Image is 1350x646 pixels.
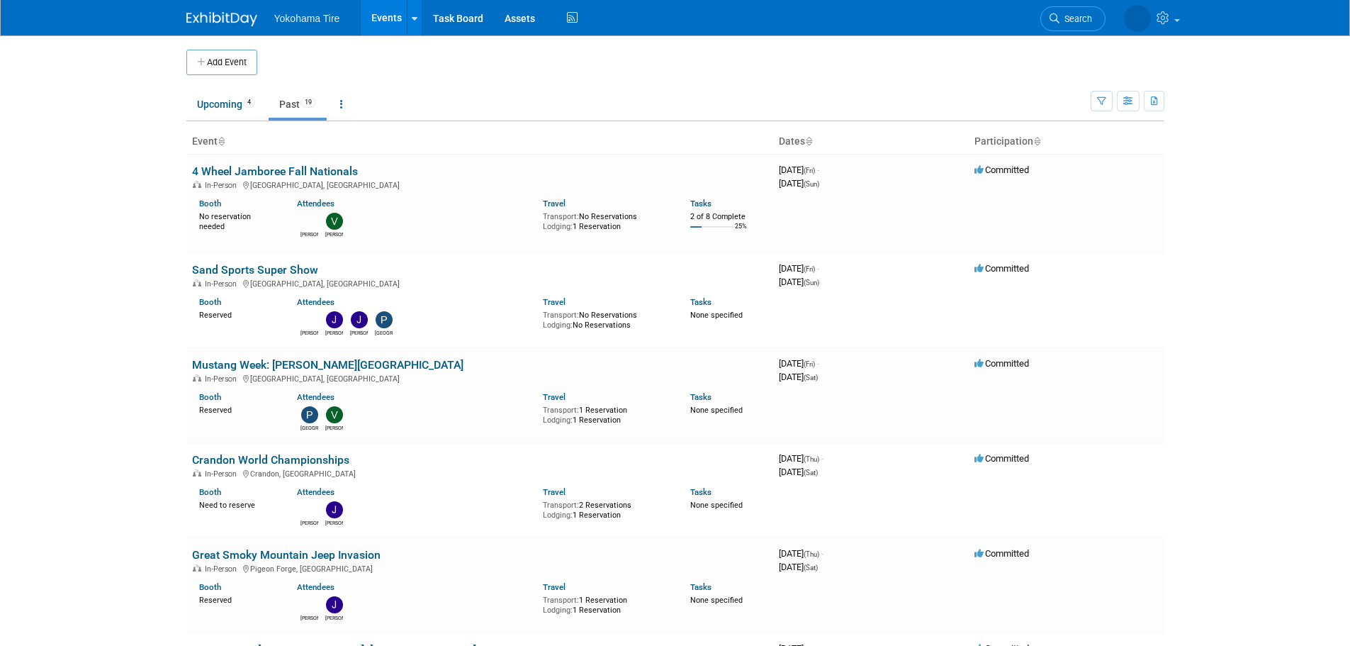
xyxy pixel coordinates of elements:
span: In-Person [205,181,241,190]
div: Reserved [199,593,276,606]
div: [GEOGRAPHIC_DATA], [GEOGRAPHIC_DATA] [192,277,767,289]
span: Lodging: [543,321,573,330]
div: Pigeon Forge, [GEOGRAPHIC_DATA] [192,562,767,574]
img: Janelle Williams [351,311,368,328]
span: [DATE] [779,467,818,477]
th: Participation [969,130,1164,154]
a: Sort by Event Name [218,135,225,147]
img: In-Person Event [193,374,201,382]
div: Need to reserve [199,498,276,511]
div: Vincent Baud [325,230,343,238]
div: GEOFF DUNIVIN [300,518,318,527]
a: Mustang Week: [PERSON_NAME][GEOGRAPHIC_DATA] [192,358,463,372]
img: GEOFF DUNIVIN [301,596,318,613]
img: In-Person Event [193,181,201,188]
img: Vincent Baud [326,406,343,423]
div: GEOFF DUNIVIN [300,613,318,622]
span: [DATE] [779,562,818,572]
span: (Thu) [804,550,819,558]
span: Transport: [543,501,579,510]
div: GEOFF DUNIVIN [300,230,318,238]
img: Jason Heath [326,501,343,518]
span: (Sat) [804,564,818,572]
a: Upcoming4 [186,91,266,118]
a: Sort by Participation Type [1033,135,1040,147]
span: 4 [243,97,255,108]
div: [GEOGRAPHIC_DATA], [GEOGRAPHIC_DATA] [192,372,767,384]
div: [GEOGRAPHIC_DATA], [GEOGRAPHIC_DATA] [192,179,767,190]
div: Jason Heath [325,518,343,527]
a: Attendees [297,392,334,402]
span: [DATE] [779,372,818,382]
span: Transport: [543,406,579,415]
div: No reservation needed [199,209,276,231]
a: Tasks [690,487,711,497]
span: Yokohama Tire [274,13,340,24]
a: Sand Sports Super Show [192,263,318,277]
span: 19 [300,97,316,108]
div: Jason Heath [325,613,343,622]
img: ExhibitDay [186,12,257,26]
a: Travel [543,582,566,592]
span: [DATE] [779,548,823,559]
th: Dates [773,130,969,154]
a: Sort by Start Date [805,135,812,147]
span: (Sat) [804,469,818,477]
span: (Sun) [804,279,819,286]
a: Travel [543,199,566,208]
span: - [817,165,819,175]
span: None specified [690,596,743,605]
a: Travel [543,392,566,402]
span: - [817,358,819,369]
img: Jason Heath [326,311,343,328]
a: Search [1040,6,1106,31]
span: In-Person [205,374,241,384]
span: Lodging: [543,511,573,520]
td: 25% [735,223,747,242]
a: Booth [199,392,221,402]
span: [DATE] [779,178,819,189]
a: Booth [199,199,221,208]
a: Booth [199,582,221,592]
img: GEOFF DUNIVIN [301,501,318,518]
div: Paris Hull [300,423,318,432]
span: [DATE] [779,277,819,287]
div: Vincent Baud [325,423,343,432]
span: (Sat) [804,374,818,382]
span: Committed [974,453,1029,464]
div: No Reservations No Reservations [543,308,669,330]
span: (Thu) [804,455,819,463]
a: Travel [543,297,566,307]
span: None specified [690,501,743,510]
a: 4 Wheel Jamboree Fall Nationals [192,165,358,178]
span: In-Person [205,564,241,574]
div: 2 of 8 Complete [690,212,767,222]
span: Committed [974,548,1029,559]
span: Transport: [543,212,579,221]
span: (Sun) [804,180,819,188]
span: (Fri) [804,167,815,174]
span: Transport: [543,596,579,605]
a: Booth [199,297,221,307]
div: 2 Reservations 1 Reservation [543,498,669,520]
a: Tasks [690,582,711,592]
span: (Fri) [804,360,815,368]
span: None specified [690,311,743,320]
img: In-Person Event [193,469,201,477]
div: 1 Reservation 1 Reservation [543,593,669,615]
a: Tasks [690,199,711,208]
img: Jason Heath [326,596,343,613]
div: Reserved [199,308,276,321]
div: Paris Hull [375,328,393,337]
a: Attendees [297,199,334,208]
a: Attendees [297,582,334,592]
th: Event [186,130,773,154]
img: Vincent Baud [326,213,343,230]
a: Booth [199,487,221,497]
span: (Fri) [804,265,815,273]
a: Attendees [297,487,334,497]
a: Great Smoky Mountain Jeep Invasion [192,548,381,562]
span: Lodging: [543,606,573,615]
span: - [817,263,819,274]
span: [DATE] [779,358,819,369]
